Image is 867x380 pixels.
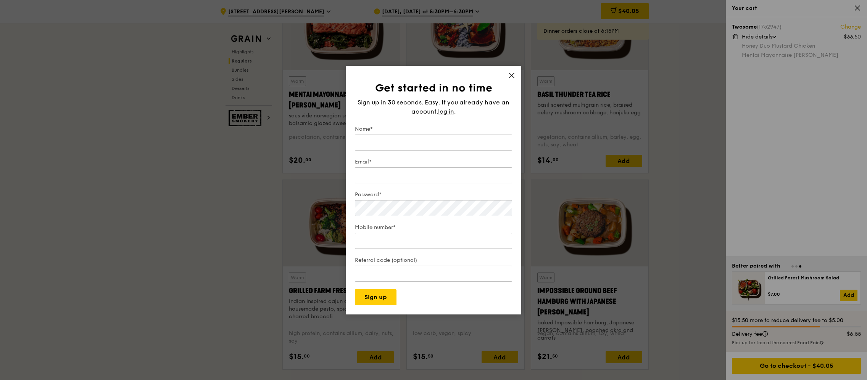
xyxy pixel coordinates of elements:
label: Name* [355,125,512,133]
span: Sign up in 30 seconds. Easy. If you already have an account, [358,99,509,115]
label: Password* [355,191,512,199]
h1: Get started in no time [355,81,512,95]
span: log in [438,107,454,116]
label: Email* [355,158,512,166]
span: . [454,108,456,115]
label: Mobile number* [355,224,512,231]
label: Referral code (optional) [355,257,512,264]
button: Sign up [355,289,396,305]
